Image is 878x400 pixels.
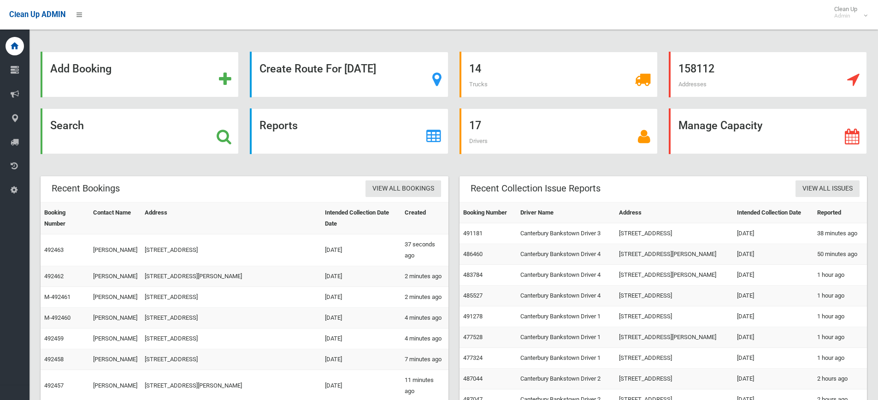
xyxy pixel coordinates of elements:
[469,81,488,88] span: Trucks
[615,306,733,327] td: [STREET_ADDRESS]
[460,108,658,154] a: 17 Drivers
[517,223,615,244] td: Canterbury Bankstown Driver 3
[321,287,401,308] td: [DATE]
[830,6,866,19] span: Clean Up
[615,244,733,265] td: [STREET_ADDRESS][PERSON_NAME]
[401,203,448,234] th: Created
[669,108,867,154] a: Manage Capacity
[669,52,867,97] a: 158112 Addresses
[89,349,141,370] td: [PERSON_NAME]
[615,327,733,348] td: [STREET_ADDRESS][PERSON_NAME]
[615,203,733,223] th: Address
[401,234,448,266] td: 37 seconds ago
[463,334,483,340] a: 477528
[321,266,401,287] td: [DATE]
[463,292,483,299] a: 485527
[141,266,321,287] td: [STREET_ADDRESS][PERSON_NAME]
[41,52,239,97] a: Add Booking
[733,265,813,286] td: [DATE]
[44,246,64,253] a: 492463
[517,203,615,223] th: Driver Name
[89,328,141,349] td: [PERSON_NAME]
[9,10,65,19] span: Clean Up ADMIN
[41,179,131,197] header: Recent Bookings
[44,335,64,342] a: 492459
[41,203,89,234] th: Booking Number
[469,137,488,144] span: Drivers
[50,62,112,75] strong: Add Booking
[89,287,141,308] td: [PERSON_NAME]
[89,203,141,234] th: Contact Name
[615,223,733,244] td: [STREET_ADDRESS]
[365,180,441,197] a: View All Bookings
[321,349,401,370] td: [DATE]
[813,265,867,286] td: 1 hour ago
[89,308,141,328] td: [PERSON_NAME]
[813,306,867,327] td: 1 hour ago
[733,244,813,265] td: [DATE]
[517,369,615,389] td: Canterbury Bankstown Driver 2
[463,313,483,320] a: 491278
[678,119,762,132] strong: Manage Capacity
[678,81,707,88] span: Addresses
[517,244,615,265] td: Canterbury Bankstown Driver 4
[517,306,615,327] td: Canterbury Bankstown Driver 1
[796,180,860,197] a: View All Issues
[615,369,733,389] td: [STREET_ADDRESS]
[517,348,615,369] td: Canterbury Bankstown Driver 1
[401,349,448,370] td: 7 minutes ago
[813,369,867,389] td: 2 hours ago
[401,308,448,328] td: 4 minutes ago
[401,328,448,349] td: 4 minutes ago
[813,348,867,369] td: 1 hour ago
[321,308,401,328] td: [DATE]
[321,234,401,266] td: [DATE]
[259,62,376,75] strong: Create Route For [DATE]
[733,348,813,369] td: [DATE]
[813,223,867,244] td: 38 minutes ago
[615,286,733,306] td: [STREET_ADDRESS]
[813,286,867,306] td: 1 hour ago
[678,62,714,75] strong: 158112
[463,251,483,257] a: 486460
[813,244,867,265] td: 50 minutes ago
[733,369,813,389] td: [DATE]
[517,327,615,348] td: Canterbury Bankstown Driver 1
[733,203,813,223] th: Intended Collection Date
[517,286,615,306] td: Canterbury Bankstown Driver 4
[517,265,615,286] td: Canterbury Bankstown Driver 4
[469,119,481,132] strong: 17
[401,287,448,308] td: 2 minutes ago
[469,62,481,75] strong: 14
[615,265,733,286] td: [STREET_ADDRESS][PERSON_NAME]
[733,286,813,306] td: [DATE]
[89,266,141,287] td: [PERSON_NAME]
[463,354,483,361] a: 477324
[44,314,71,321] a: M-492460
[141,203,321,234] th: Address
[321,328,401,349] td: [DATE]
[733,327,813,348] td: [DATE]
[250,108,448,154] a: Reports
[44,382,64,389] a: 492457
[460,52,658,97] a: 14 Trucks
[141,328,321,349] td: [STREET_ADDRESS]
[44,273,64,280] a: 492462
[44,356,64,363] a: 492458
[250,52,448,97] a: Create Route For [DATE]
[813,203,867,223] th: Reported
[89,234,141,266] td: [PERSON_NAME]
[733,306,813,327] td: [DATE]
[141,287,321,308] td: [STREET_ADDRESS]
[733,223,813,244] td: [DATE]
[44,293,71,300] a: M-492461
[41,108,239,154] a: Search
[401,266,448,287] td: 2 minutes ago
[615,348,733,369] td: [STREET_ADDRESS]
[141,234,321,266] td: [STREET_ADDRESS]
[321,203,401,234] th: Intended Collection Date Date
[141,308,321,328] td: [STREET_ADDRESS]
[50,119,84,132] strong: Search
[259,119,298,132] strong: Reports
[460,203,517,223] th: Booking Number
